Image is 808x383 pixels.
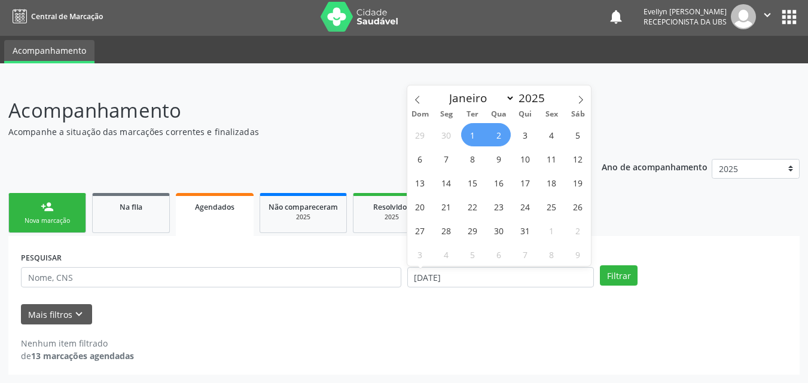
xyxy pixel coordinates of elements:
span: Agosto 6, 2025 [487,243,511,266]
select: Month [444,90,516,106]
span: Qui [512,111,538,118]
p: Ano de acompanhamento [602,159,708,174]
span: Julho 31, 2025 [514,219,537,242]
span: Agosto 8, 2025 [540,243,563,266]
button:  [756,4,779,29]
span: Julho 27, 2025 [408,219,432,242]
span: Sáb [565,111,591,118]
span: Julho 29, 2025 [461,219,484,242]
button: apps [779,7,800,27]
span: Julho 20, 2025 [408,195,432,218]
div: de [21,350,134,362]
span: Agosto 5, 2025 [461,243,484,266]
button: Filtrar [600,265,638,286]
label: PESQUISAR [21,249,62,267]
span: Julho 25, 2025 [540,195,563,218]
span: Julho 2, 2025 [487,123,511,146]
span: Julho 14, 2025 [435,171,458,194]
div: 2025 [269,213,338,222]
input: Year [515,90,554,106]
span: Dom [407,111,434,118]
span: Agosto 3, 2025 [408,243,432,266]
i: keyboard_arrow_down [72,308,86,321]
input: Selecione um intervalo [407,267,594,287]
span: Julho 11, 2025 [540,147,563,170]
span: Não compareceram [269,202,338,212]
span: Central de Marcação [31,11,103,22]
img: img [731,4,756,29]
span: Agosto 7, 2025 [514,243,537,266]
div: person_add [41,200,54,213]
div: Nenhum item filtrado [21,337,134,350]
span: Julho 16, 2025 [487,171,511,194]
input: Nome, CNS [21,267,401,287]
span: Recepcionista da UBS [644,17,727,27]
span: Julho 9, 2025 [487,147,511,170]
button: Mais filtroskeyboard_arrow_down [21,304,92,325]
span: Julho 12, 2025 [566,147,590,170]
span: Ter [459,111,486,118]
span: Julho 26, 2025 [566,195,590,218]
span: Julho 10, 2025 [514,147,537,170]
span: Junho 29, 2025 [408,123,432,146]
span: Qua [486,111,512,118]
p: Acompanhamento [8,96,562,125]
span: Julho 1, 2025 [461,123,484,146]
span: Sex [538,111,565,118]
strong: 13 marcações agendadas [31,350,134,361]
a: Central de Marcação [8,7,103,26]
a: Acompanhamento [4,40,94,63]
span: Julho 7, 2025 [435,147,458,170]
span: Julho 30, 2025 [487,219,511,242]
span: Agosto 2, 2025 [566,219,590,242]
span: Julho 18, 2025 [540,171,563,194]
span: Seg [433,111,459,118]
span: Agosto 9, 2025 [566,243,590,266]
span: Julho 17, 2025 [514,171,537,194]
div: 2025 [362,213,422,222]
div: Nova marcação [17,216,77,225]
span: Julho 28, 2025 [435,219,458,242]
span: Julho 3, 2025 [514,123,537,146]
div: Evellyn [PERSON_NAME] [644,7,727,17]
span: Julho 5, 2025 [566,123,590,146]
span: Junho 30, 2025 [435,123,458,146]
span: Julho 21, 2025 [435,195,458,218]
span: Resolvidos [373,202,410,212]
i:  [761,8,774,22]
span: Agosto 1, 2025 [540,219,563,242]
span: Julho 19, 2025 [566,171,590,194]
p: Acompanhe a situação das marcações correntes e finalizadas [8,125,562,138]
span: Julho 4, 2025 [540,123,563,146]
span: Julho 6, 2025 [408,147,432,170]
span: Julho 22, 2025 [461,195,484,218]
button: notifications [608,8,624,25]
span: Julho 23, 2025 [487,195,511,218]
span: Julho 8, 2025 [461,147,484,170]
span: Julho 15, 2025 [461,171,484,194]
span: Julho 24, 2025 [514,195,537,218]
span: Julho 13, 2025 [408,171,432,194]
span: Na fila [120,202,142,212]
span: Agendados [195,202,234,212]
span: Agosto 4, 2025 [435,243,458,266]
